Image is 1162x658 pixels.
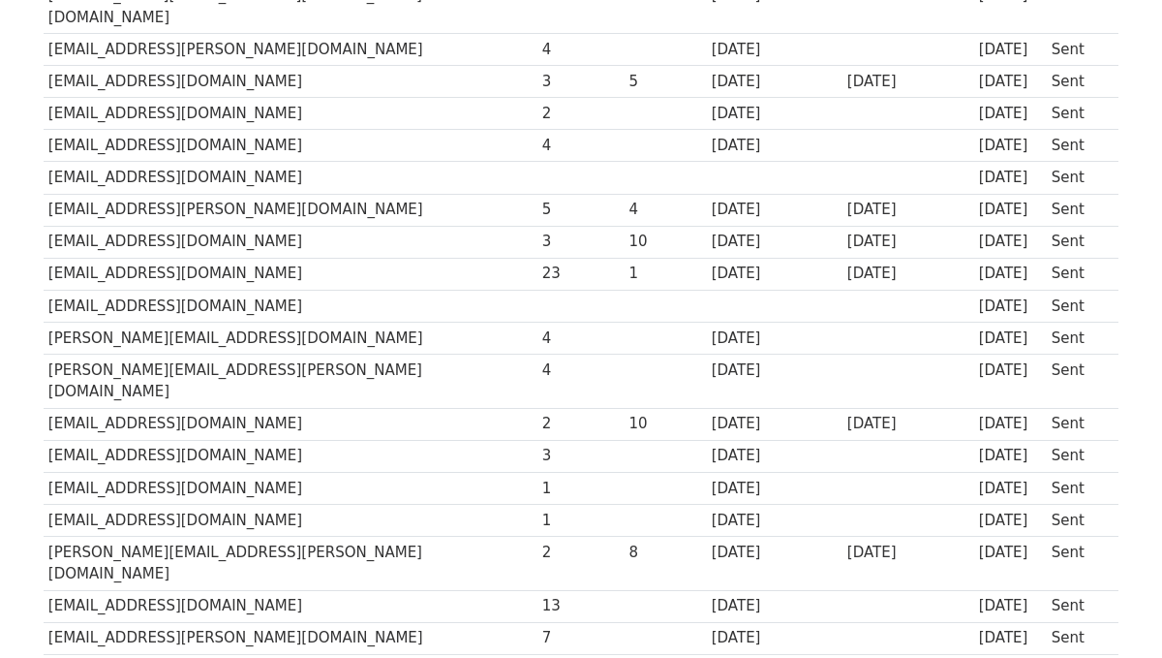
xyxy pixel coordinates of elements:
[44,354,537,408] td: [PERSON_NAME][EMAIL_ADDRESS][PERSON_NAME][DOMAIN_NAME]
[542,71,620,93] div: 3
[979,510,1043,532] div: [DATE]
[979,39,1043,61] div: [DATE]
[44,536,537,590] td: [PERSON_NAME][EMAIL_ADDRESS][PERSON_NAME][DOMAIN_NAME]
[1047,66,1109,98] td: Sent
[979,360,1043,382] div: [DATE]
[44,258,537,290] td: [EMAIL_ADDRESS][DOMAIN_NAME]
[1047,472,1109,504] td: Sent
[44,226,537,258] td: [EMAIL_ADDRESS][DOMAIN_NAME]
[542,542,620,564] div: 2
[712,199,838,221] div: [DATE]
[712,542,838,564] div: [DATE]
[542,39,620,61] div: 4
[542,627,620,649] div: 7
[542,360,620,382] div: 4
[1047,162,1109,194] td: Sent
[542,103,620,125] div: 2
[979,328,1043,350] div: [DATE]
[44,408,537,440] td: [EMAIL_ADDRESS][DOMAIN_NAME]
[847,231,969,253] div: [DATE]
[712,263,838,285] div: [DATE]
[979,595,1043,617] div: [DATE]
[847,199,969,221] div: [DATE]
[542,199,620,221] div: 5
[44,590,537,622] td: [EMAIL_ADDRESS][DOMAIN_NAME]
[542,478,620,500] div: 1
[847,71,969,93] div: [DATE]
[1047,622,1109,654] td: Sent
[44,130,537,162] td: [EMAIL_ADDRESS][DOMAIN_NAME]
[44,622,537,654] td: [EMAIL_ADDRESS][PERSON_NAME][DOMAIN_NAME]
[44,194,537,226] td: [EMAIL_ADDRESS][PERSON_NAME][DOMAIN_NAME]
[979,199,1043,221] div: [DATE]
[44,440,537,472] td: [EMAIL_ADDRESS][DOMAIN_NAME]
[1065,565,1162,658] iframe: Chat Widget
[628,71,702,93] div: 5
[542,413,620,435] div: 2
[44,290,537,322] td: [EMAIL_ADDRESS][DOMAIN_NAME]
[44,66,537,98] td: [EMAIL_ADDRESS][DOMAIN_NAME]
[44,472,537,504] td: [EMAIL_ADDRESS][DOMAIN_NAME]
[1047,322,1109,354] td: Sent
[628,231,702,253] div: 10
[712,510,838,532] div: [DATE]
[847,263,969,285] div: [DATE]
[542,328,620,350] div: 4
[1047,130,1109,162] td: Sent
[628,413,702,435] div: 10
[542,263,620,285] div: 23
[712,478,838,500] div: [DATE]
[44,322,537,354] td: [PERSON_NAME][EMAIL_ADDRESS][DOMAIN_NAME]
[847,542,969,564] div: [DATE]
[979,231,1043,253] div: [DATE]
[979,542,1043,564] div: [DATE]
[712,103,838,125] div: [DATE]
[979,478,1043,500] div: [DATE]
[712,39,838,61] div: [DATE]
[628,542,702,564] div: 8
[979,103,1043,125] div: [DATE]
[628,263,702,285] div: 1
[44,504,537,536] td: [EMAIL_ADDRESS][DOMAIN_NAME]
[542,510,620,532] div: 1
[44,162,537,194] td: [EMAIL_ADDRESS][DOMAIN_NAME]
[847,413,969,435] div: [DATE]
[979,263,1043,285] div: [DATE]
[712,627,838,649] div: [DATE]
[1047,354,1109,408] td: Sent
[979,71,1043,93] div: [DATE]
[1047,34,1109,66] td: Sent
[1065,565,1162,658] div: Widget de chat
[979,413,1043,435] div: [DATE]
[1047,226,1109,258] td: Sent
[979,627,1043,649] div: [DATE]
[712,71,838,93] div: [DATE]
[979,135,1043,157] div: [DATE]
[1047,536,1109,590] td: Sent
[542,595,620,617] div: 13
[712,328,838,350] div: [DATE]
[1047,408,1109,440] td: Sent
[1047,258,1109,290] td: Sent
[712,445,838,467] div: [DATE]
[542,135,620,157] div: 4
[1047,440,1109,472] td: Sent
[44,98,537,130] td: [EMAIL_ADDRESS][DOMAIN_NAME]
[979,167,1043,189] div: [DATE]
[979,296,1043,318] div: [DATE]
[1047,504,1109,536] td: Sent
[712,231,838,253] div: [DATE]
[628,199,702,221] div: 4
[542,231,620,253] div: 3
[712,135,838,157] div: [DATE]
[542,445,620,467] div: 3
[712,413,838,435] div: [DATE]
[712,595,838,617] div: [DATE]
[1047,98,1109,130] td: Sent
[712,360,838,382] div: [DATE]
[1047,194,1109,226] td: Sent
[44,34,537,66] td: [EMAIL_ADDRESS][PERSON_NAME][DOMAIN_NAME]
[1047,590,1109,622] td: Sent
[1047,290,1109,322] td: Sent
[979,445,1043,467] div: [DATE]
